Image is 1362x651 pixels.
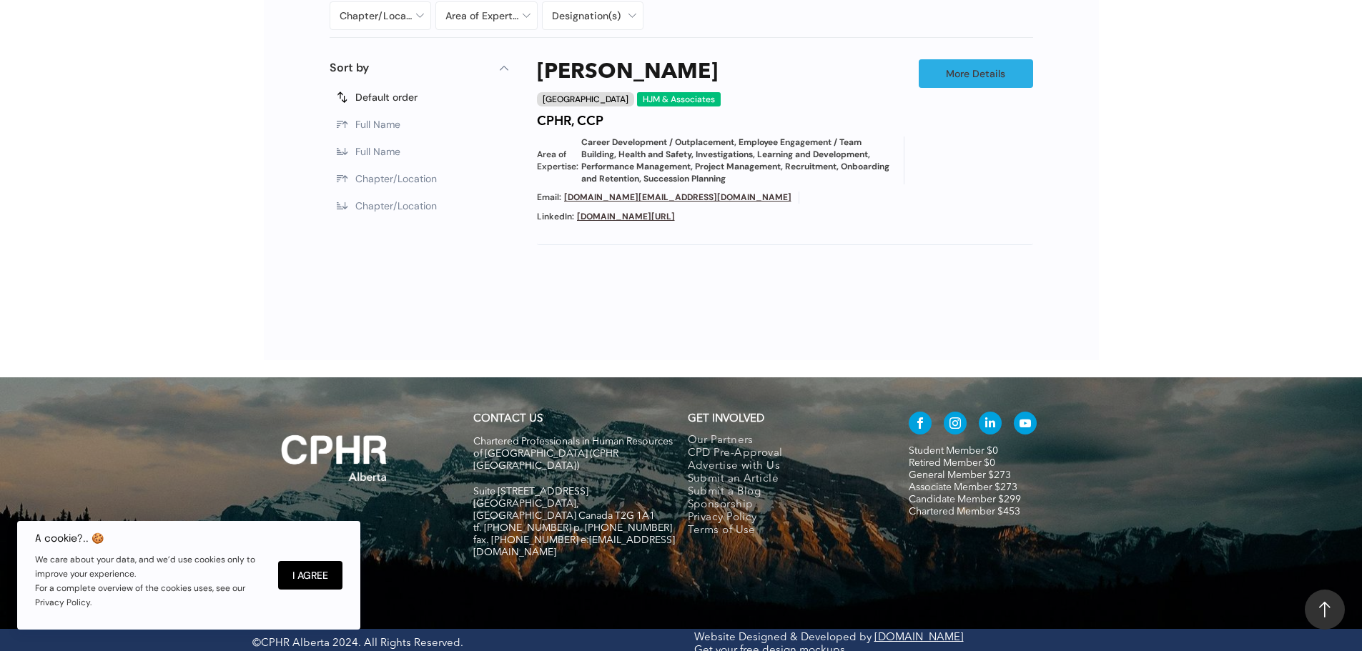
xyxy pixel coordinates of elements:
a: Terms of Use [688,525,879,537]
a: instagram [944,412,967,438]
img: A white background with a few lines on it [252,406,417,510]
span: Area of Expertise: [537,149,578,173]
a: Candidate Member $299 [909,495,1021,505]
a: [DOMAIN_NAME] [874,632,964,643]
a: More Details [919,59,1033,88]
a: Our Partners [688,434,879,447]
a: youtube [1014,412,1037,438]
a: Submit a Blog [688,486,879,499]
h4: CPHR, CCP [537,114,603,129]
span: Email: [537,192,561,204]
span: GET INVOLVED [688,414,764,424]
div: HJM & Associates [637,92,721,106]
a: linkedin [979,412,1002,438]
a: Chartered Member $453 [909,507,1020,517]
a: Student Member $0 [909,446,998,456]
span: Chapter/Location [355,172,437,185]
div: [GEOGRAPHIC_DATA] [537,92,634,106]
a: Privacy Policy [688,512,879,525]
a: [DOMAIN_NAME][EMAIL_ADDRESS][DOMAIN_NAME] [564,192,791,203]
a: Associate Member $273 [909,482,1017,492]
span: Full Name [355,145,400,158]
a: CONTACT US [473,414,543,424]
span: [GEOGRAPHIC_DATA], [GEOGRAPHIC_DATA] Canada T2G 1A1 [473,499,655,521]
span: Default order [355,91,418,104]
p: We care about your data, and we’d use cookies only to improve your experience. For a complete ove... [35,552,264,610]
a: Sponsorship [688,499,879,512]
p: Sort by [330,59,369,76]
a: Submit an Article [688,473,879,486]
span: tf. [PHONE_NUMBER] p. [PHONE_NUMBER] [473,523,672,533]
a: Website Designed & Developed by [694,632,872,643]
span: Chapter/Location [355,199,437,212]
span: ©CPHR Alberta 2024. All Rights Reserved. [252,638,463,649]
span: Chartered Professionals in Human Resources of [GEOGRAPHIC_DATA] (CPHR [GEOGRAPHIC_DATA]) [473,437,673,471]
span: LinkedIn: [537,211,574,223]
h6: A cookie?.. 🍪 [35,532,264,544]
a: [PERSON_NAME] [537,59,718,85]
a: Retired Member $0 [909,458,995,468]
a: General Member $273 [909,470,1011,480]
a: facebook [909,412,932,438]
span: Suite [STREET_ADDRESS] [473,487,588,497]
span: fax. [PHONE_NUMBER] e:[EMAIL_ADDRESS][DOMAIN_NAME] [473,535,675,557]
span: Full Name [355,118,400,131]
a: [DOMAIN_NAME][URL] [577,211,675,222]
a: Advertise with Us [688,460,879,473]
a: CPD Pre-Approval [688,447,879,460]
button: I Agree [278,561,342,590]
span: Career Development / Outplacement, Employee Engagement / Team Building, Health and Safety, Invest... [581,136,897,184]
